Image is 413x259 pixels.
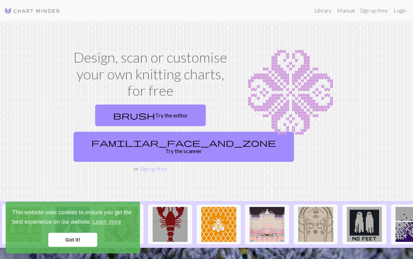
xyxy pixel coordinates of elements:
a: Library [311,3,334,17]
img: Copy of Copy of Lobster [153,207,188,242]
button: IMG_7220.png [342,204,386,244]
span: brush [113,110,155,120]
a: Sign up free [140,165,167,172]
img: Copy of Grand-Budapest-Hotel-Exterior.jpg [250,207,285,242]
button: Repeating bugs [2,204,46,244]
a: Manual [334,3,357,17]
img: IMG_7220.png [347,207,382,242]
img: portededurin1.jpg [298,207,333,242]
img: Chart example [239,49,342,136]
a: Sign up free [357,3,391,17]
button: Copy of Grand-Budapest-Hotel-Exterior.jpg [245,204,289,244]
a: portededurin1.jpg [294,220,338,227]
button: Mehiläinen [197,204,241,244]
span: familiar_face_and_zone [91,138,276,148]
div: cookieconsent [6,202,140,253]
a: learn more about cookies [91,217,122,227]
a: Repeating bugs [2,220,46,227]
div: or [71,102,230,173]
a: Try the scanner [73,132,294,162]
a: Login [391,3,409,17]
a: dismiss cookie message [48,233,97,247]
a: Copy of Copy of Lobster [148,220,192,227]
span: This website uses cookies to ensure you get the best experience on our website. [12,208,133,227]
a: Copy of Grand-Budapest-Hotel-Exterior.jpg [245,220,289,227]
h1: Design, scan or customise your own knitting charts, for free [71,49,230,99]
button: Copy of Copy of Lobster [148,204,192,244]
a: Mehiläinen [197,220,241,227]
a: Try the editor [95,105,206,126]
a: IMG_7220.png [342,220,386,227]
img: Mehiläinen [201,207,236,242]
button: portededurin1.jpg [294,204,338,244]
img: Logo [4,7,60,15]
